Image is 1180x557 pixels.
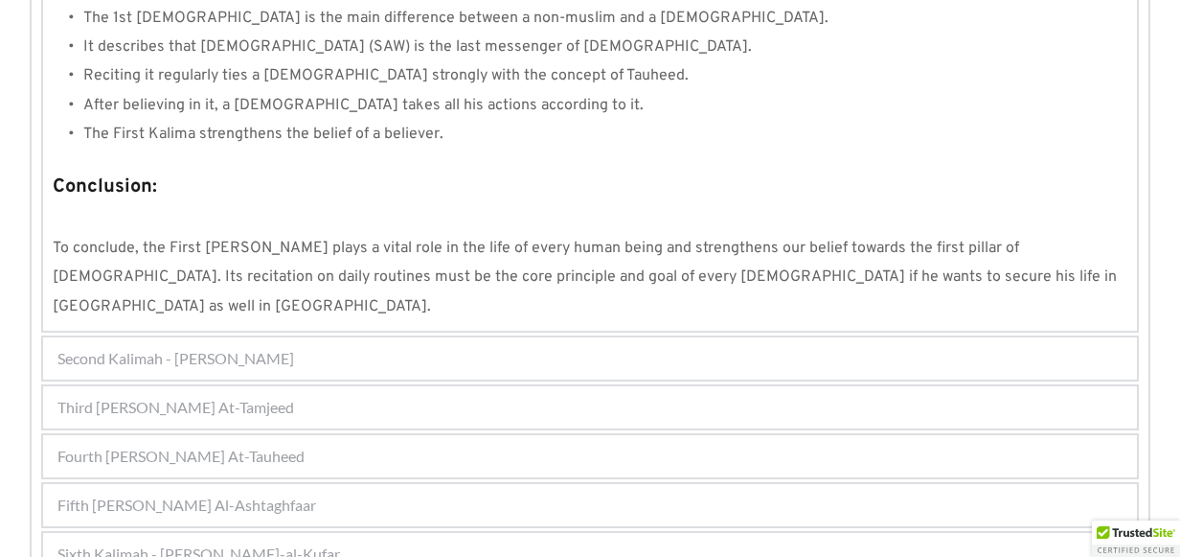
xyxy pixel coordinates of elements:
div: TrustedSite Certified [1092,521,1180,557]
span: The First Kalima strengthens the belief of a believer. [83,125,443,144]
span: Fourth [PERSON_NAME] At-Tauheed [57,445,305,468]
span: Fifth [PERSON_NAME] Al-Ashtaghfaar [57,494,316,517]
span: After believing in it, a [DEMOGRAPHIC_DATA] takes all his actions according to it. [83,96,644,115]
span: Second Kalimah - [PERSON_NAME] [57,347,294,370]
span: The 1st [DEMOGRAPHIC_DATA] is the main difference between a non-muslim and a [DEMOGRAPHIC_DATA]. [83,9,828,28]
span: To conclude, the First [PERSON_NAME] plays a vital role in the life of every human being and stre... [53,239,1121,316]
strong: Conclusion: [53,174,157,199]
span: It describes that [DEMOGRAPHIC_DATA] (SAW) is the last messenger of [DEMOGRAPHIC_DATA]. [83,37,752,57]
span: Reciting it regularly ties a [DEMOGRAPHIC_DATA] strongly with the concept of Tauheed. [83,66,689,85]
span: Third [PERSON_NAME] At-Tamjeed [57,396,294,419]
